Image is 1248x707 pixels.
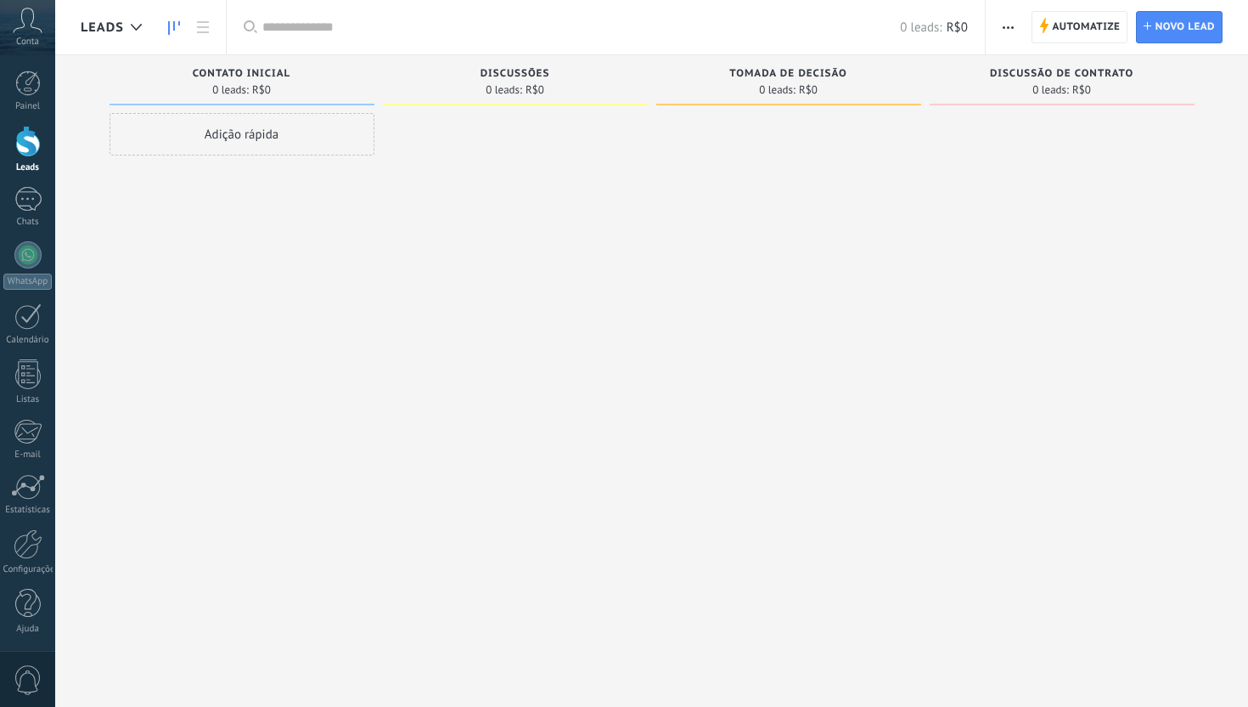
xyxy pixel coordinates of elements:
span: 0 leads: [759,85,795,95]
span: R$0 [252,85,271,95]
span: 0 leads: [486,85,522,95]
div: Leads [3,162,53,173]
span: Conta [16,37,39,48]
div: WhatsApp [3,274,52,290]
span: Automatize [1052,12,1120,42]
div: Ajuda [3,624,53,635]
div: Chats [3,217,53,228]
a: Novo lead [1136,11,1223,43]
span: 0 leads: [1032,85,1069,95]
div: Discussões [391,68,639,82]
span: R$0 [526,85,544,95]
a: Automatize [1032,11,1127,43]
span: R$0 [947,20,968,36]
div: Contato inicial [118,68,366,82]
span: Discussões [481,68,550,80]
span: R$0 [1072,85,1091,95]
div: E-mail [3,450,53,461]
div: Listas [3,394,53,405]
span: Contato inicial [193,68,290,80]
div: Configurações [3,564,53,575]
span: Novo lead [1155,12,1215,42]
span: 0 leads: [900,20,942,36]
span: Leads [81,20,124,36]
span: Discussão de contrato [990,68,1133,80]
span: R$0 [799,85,818,95]
div: Discussão de contrato [938,68,1186,82]
div: Tomada de decisão [665,68,913,82]
span: 0 leads: [212,85,249,95]
div: Adição rápida [110,113,374,156]
span: Tomada de decisão [729,68,846,80]
div: Estatísticas [3,505,53,516]
div: Painel [3,101,53,112]
div: Calendário [3,335,53,346]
